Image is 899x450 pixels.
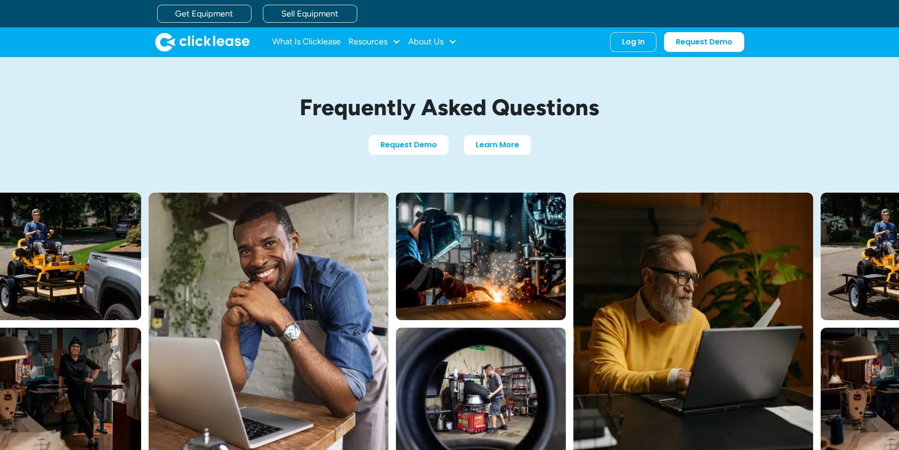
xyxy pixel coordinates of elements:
h1: Frequently Asked Questions [228,95,672,120]
div: Resources [348,33,401,51]
a: Request Demo [369,135,449,155]
img: A welder in a large mask working on a large pipe [396,193,566,320]
div: Log In [622,37,645,47]
a: Get Equipment [157,5,252,23]
div: About Us [408,33,457,51]
a: home [155,33,250,51]
a: Sell Equipment [263,5,357,23]
img: Clicklease logo [155,33,250,51]
a: Request Demo [664,32,744,52]
a: What Is Clicklease [272,33,341,51]
a: Learn More [464,135,531,155]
